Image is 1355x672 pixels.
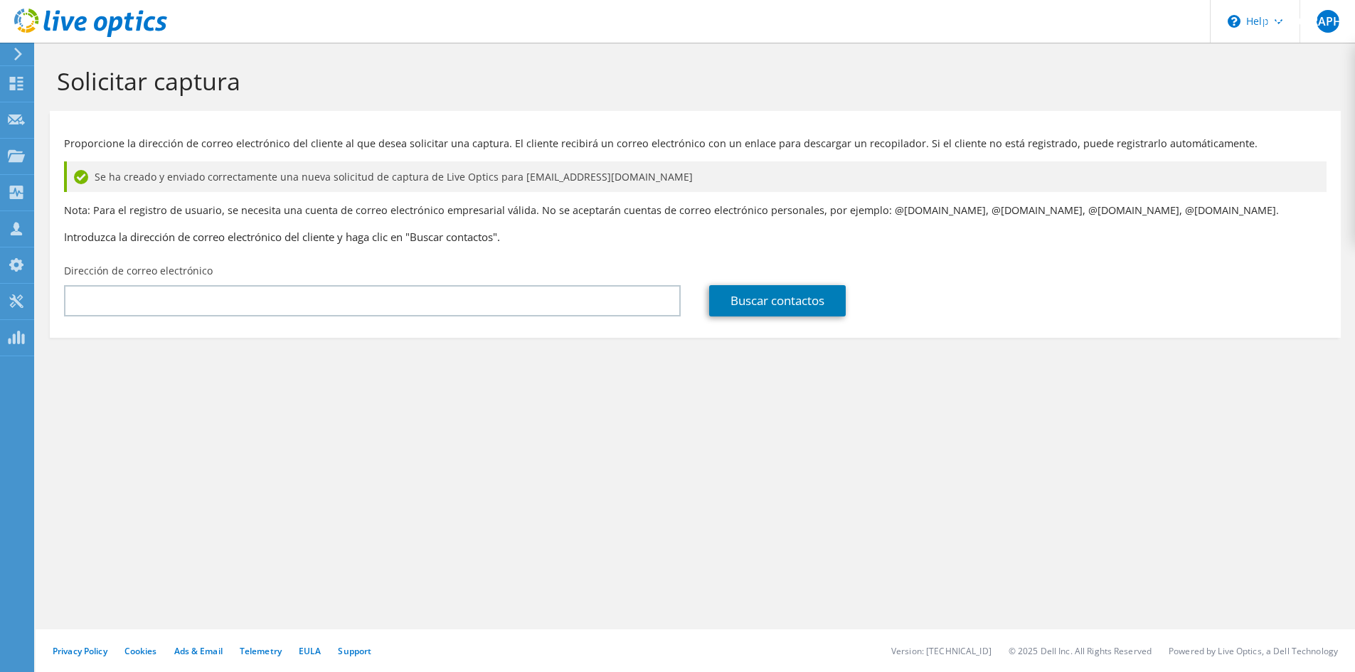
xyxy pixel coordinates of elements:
[240,645,282,657] a: Telemetry
[124,645,157,657] a: Cookies
[1009,645,1152,657] li: © 2025 Dell Inc. All Rights Reserved
[1169,645,1338,657] li: Powered by Live Optics, a Dell Technology
[891,645,992,657] li: Version: [TECHNICAL_ID]
[64,229,1327,245] h3: Introduzca la dirección de correo electrónico del cliente y haga clic en "Buscar contactos".
[57,66,1327,96] h1: Solicitar captura
[64,203,1327,218] p: Nota: Para el registro de usuario, se necesita una cuenta de correo electrónico empresarial válid...
[1317,10,1339,33] span: [DEMOGRAPHIC_DATA]
[64,264,213,278] label: Dirección de correo electrónico
[709,285,846,316] a: Buscar contactos
[53,645,107,657] a: Privacy Policy
[95,169,693,185] span: Se ha creado y enviado correctamente una nueva solicitud de captura de Live Optics para [EMAIL_AD...
[64,136,1327,151] p: Proporcione la dirección de correo electrónico del cliente al que desea solicitar una captura. El...
[338,645,371,657] a: Support
[1228,15,1240,28] svg: \n
[299,645,321,657] a: EULA
[174,645,223,657] a: Ads & Email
